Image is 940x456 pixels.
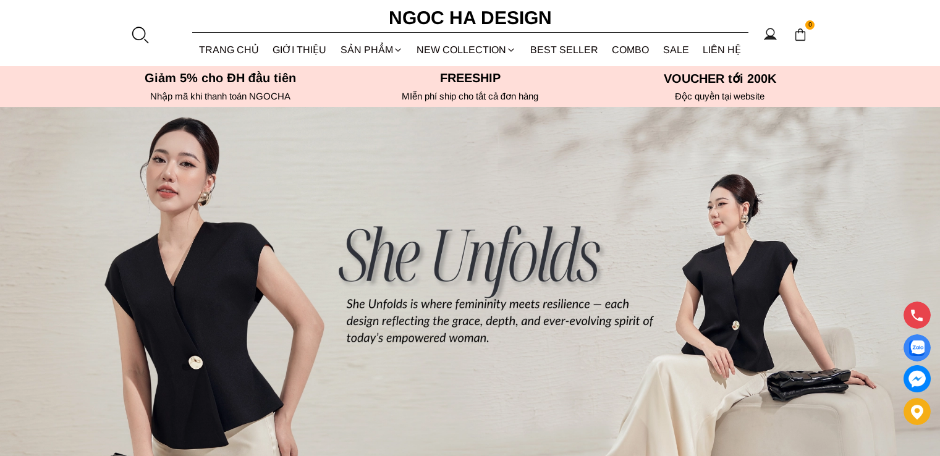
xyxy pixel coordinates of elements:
img: Display image [909,340,925,356]
a: Combo [605,33,656,66]
h5: VOUCHER tới 200K [599,71,841,86]
span: 0 [805,20,815,30]
font: Giảm 5% cho ĐH đầu tiên [145,71,296,85]
font: Freeship [440,71,501,85]
a: LIÊN HỆ [696,33,748,66]
a: TRANG CHỦ [192,33,266,66]
a: NEW COLLECTION [410,33,523,66]
h6: Độc quyền tại website [599,91,841,102]
div: SẢN PHẨM [334,33,410,66]
a: Ngoc Ha Design [378,3,563,33]
img: img-CART-ICON-ksit0nf1 [794,28,807,41]
a: messenger [904,365,931,392]
a: Display image [904,334,931,361]
a: GIỚI THIỆU [266,33,334,66]
a: SALE [656,33,697,66]
h6: MIễn phí ship cho tất cả đơn hàng [349,91,591,102]
font: Nhập mã khi thanh toán NGOCHA [150,91,290,101]
a: BEST SELLER [523,33,606,66]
